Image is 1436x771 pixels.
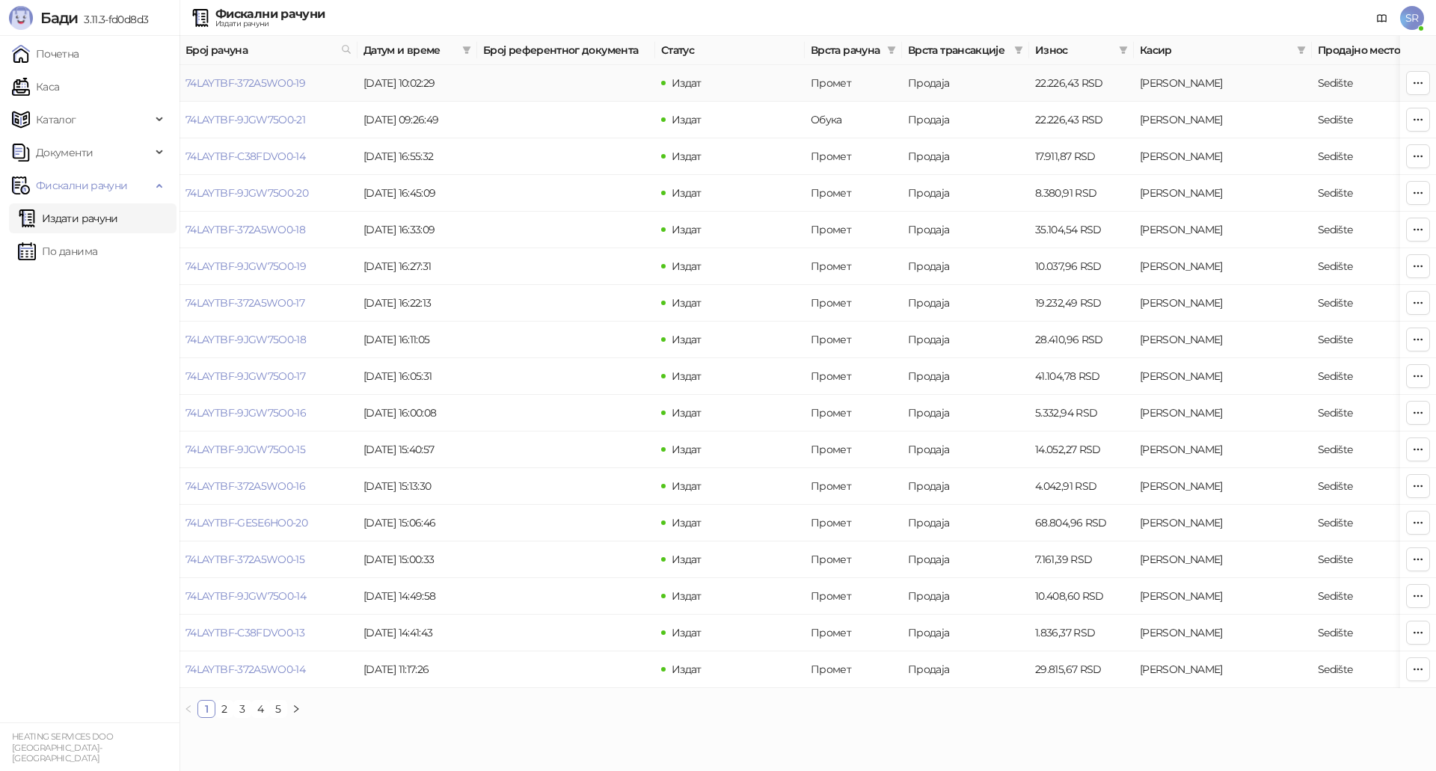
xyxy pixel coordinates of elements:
[1029,468,1134,505] td: 4.042,91 RSD
[1134,615,1312,651] td: Sanja Radojković
[805,212,902,248] td: Промет
[672,553,702,566] span: Издат
[1011,39,1026,61] span: filter
[902,102,1029,138] td: Продаја
[358,322,477,358] td: [DATE] 16:11:05
[12,72,59,102] a: Каса
[902,358,1029,395] td: Продаја
[185,333,306,346] a: 74LAYTBF-9JGW75O0-18
[179,248,358,285] td: 74LAYTBF-9JGW75O0-19
[902,395,1029,431] td: Продаја
[672,259,702,273] span: Издат
[179,212,358,248] td: 74LAYTBF-372A5WO0-18
[672,333,702,346] span: Издат
[215,700,233,718] li: 2
[252,701,269,717] a: 4
[251,700,269,718] li: 4
[358,615,477,651] td: [DATE] 14:41:43
[358,285,477,322] td: [DATE] 16:22:13
[902,138,1029,175] td: Продаја
[902,578,1029,615] td: Продаја
[179,578,358,615] td: 74LAYTBF-9JGW75O0-14
[185,663,305,676] a: 74LAYTBF-372A5WO0-14
[1297,46,1306,55] span: filter
[1029,578,1134,615] td: 10.408,60 RSD
[179,468,358,505] td: 74LAYTBF-372A5WO0-16
[179,175,358,212] td: 74LAYTBF-9JGW75O0-20
[179,36,358,65] th: Број рачуна
[363,42,456,58] span: Датум и време
[805,615,902,651] td: Промет
[655,36,805,65] th: Статус
[811,42,881,58] span: Врста рачуна
[179,138,358,175] td: 74LAYTBF-C38FDVO0-14
[1029,431,1134,468] td: 14.052,27 RSD
[902,468,1029,505] td: Продаја
[477,36,655,65] th: Број референтног документа
[672,150,702,163] span: Издат
[234,701,251,717] a: 3
[1029,102,1134,138] td: 22.226,43 RSD
[1035,42,1113,58] span: Износ
[1134,248,1312,285] td: Sanja Radojković
[270,701,286,717] a: 5
[269,700,287,718] li: 5
[672,626,702,639] span: Издат
[185,406,306,420] a: 74LAYTBF-9JGW75O0-16
[805,358,902,395] td: Промет
[185,296,304,310] a: 74LAYTBF-372A5WO0-17
[902,615,1029,651] td: Продаја
[1029,175,1134,212] td: 8.380,91 RSD
[1029,358,1134,395] td: 41.104,78 RSD
[902,285,1029,322] td: Продаја
[1029,322,1134,358] td: 28.410,96 RSD
[179,700,197,718] li: Претходна страна
[358,248,477,285] td: [DATE] 16:27:31
[887,46,896,55] span: filter
[672,223,702,236] span: Издат
[1134,651,1312,688] td: Sanja Radojković
[179,505,358,541] td: 74LAYTBF-GESE6HO0-20
[198,701,215,717] a: 1
[358,212,477,248] td: [DATE] 16:33:09
[12,731,113,764] small: HEATING SERVICES DOO [GEOGRAPHIC_DATA]-[GEOGRAPHIC_DATA]
[358,578,477,615] td: [DATE] 14:49:58
[1119,46,1128,55] span: filter
[805,65,902,102] td: Промет
[1134,395,1312,431] td: Sanja Radojković
[216,701,233,717] a: 2
[805,651,902,688] td: Промет
[902,175,1029,212] td: Продаја
[179,651,358,688] td: 74LAYTBF-372A5WO0-14
[185,42,335,58] span: Број рачуна
[805,138,902,175] td: Промет
[36,138,93,168] span: Документи
[1140,42,1291,58] span: Касир
[805,468,902,505] td: Промет
[1029,505,1134,541] td: 68.804,96 RSD
[179,431,358,468] td: 74LAYTBF-9JGW75O0-15
[358,358,477,395] td: [DATE] 16:05:31
[179,395,358,431] td: 74LAYTBF-9JGW75O0-16
[18,236,97,266] a: По данима
[1029,248,1134,285] td: 10.037,96 RSD
[672,663,702,676] span: Издат
[672,186,702,200] span: Издат
[672,296,702,310] span: Издат
[358,102,477,138] td: [DATE] 09:26:49
[185,369,305,383] a: 74LAYTBF-9JGW75O0-17
[1029,651,1134,688] td: 29.815,67 RSD
[1029,285,1134,322] td: 19.232,49 RSD
[672,113,702,126] span: Издат
[185,443,305,456] a: 74LAYTBF-9JGW75O0-15
[358,541,477,578] td: [DATE] 15:00:33
[185,259,306,273] a: 74LAYTBF-9JGW75O0-19
[1134,36,1312,65] th: Касир
[1294,39,1309,61] span: filter
[197,700,215,718] li: 1
[805,248,902,285] td: Промет
[1029,138,1134,175] td: 17.911,87 RSD
[805,285,902,322] td: Промет
[287,700,305,718] li: Следећа страна
[805,36,902,65] th: Врста рачуна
